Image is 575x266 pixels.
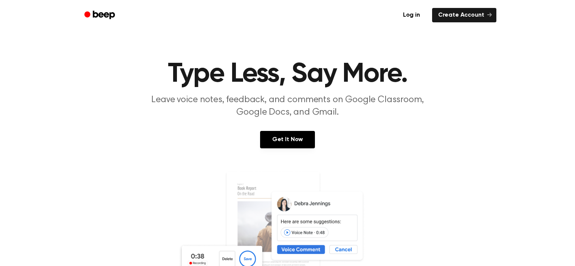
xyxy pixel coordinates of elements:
[260,131,315,148] a: Get It Now
[143,94,433,119] p: Leave voice notes, feedback, and comments on Google Classroom, Google Docs, and Gmail.
[395,6,428,24] a: Log in
[79,8,122,23] a: Beep
[432,8,496,22] a: Create Account
[94,61,481,88] h1: Type Less, Say More.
